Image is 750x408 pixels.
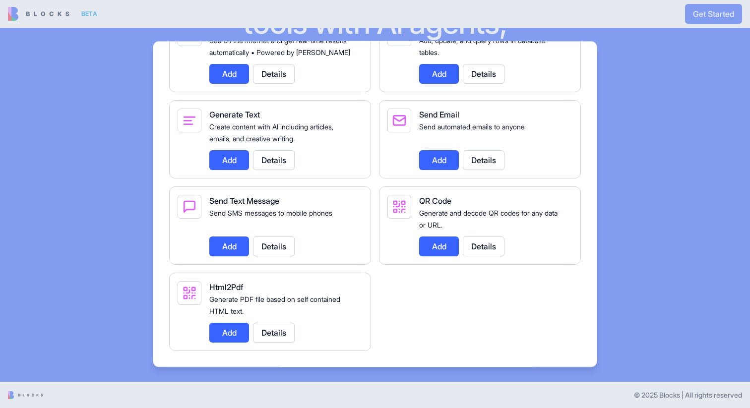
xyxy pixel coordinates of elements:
[419,122,525,130] span: Send automated emails to anyone
[419,236,459,256] button: Add
[209,195,279,205] span: Send Text Message
[209,208,332,217] span: Send SMS messages to mobile phones
[209,36,350,56] span: Search the internet and get real-time results automatically • Powered by [PERSON_NAME]
[253,150,295,170] button: Details
[419,195,451,205] span: QR Code
[209,63,249,83] button: Add
[419,150,459,170] button: Add
[419,208,558,229] span: Generate and decode QR codes for any data or URL.
[463,236,504,256] button: Details
[209,322,249,342] button: Add
[419,63,459,83] button: Add
[209,294,340,315] span: Generate PDF file based on self contained HTML text.
[253,63,295,83] button: Details
[209,109,260,119] span: Generate Text
[253,236,295,256] button: Details
[209,122,333,142] span: Create content with AI including articles, emails, and creative writing.
[419,36,546,56] span: Add, update, and query rows in database tables.
[419,109,459,119] span: Send Email
[209,282,243,291] span: Html2Pdf
[463,63,504,83] button: Details
[209,150,249,170] button: Add
[209,236,249,256] button: Add
[253,322,295,342] button: Details
[463,150,504,170] button: Details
